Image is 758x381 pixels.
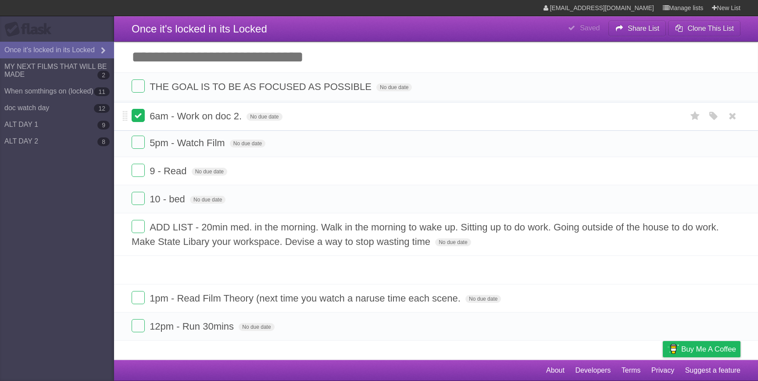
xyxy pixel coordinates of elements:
span: ADD LIST - 20min med. in the morning. Walk in the morning to wake up. Sitting up to do work. Goin... [132,222,719,247]
a: About [546,362,565,379]
b: 12 [94,104,110,113]
b: 2 [97,71,110,79]
span: No due date [465,295,501,303]
span: 10 - bed [150,194,187,205]
a: Developers [575,362,611,379]
label: Done [132,220,145,233]
span: 1pm - Read Film Theory (next time you watch a naruse time each scene. [150,293,463,304]
span: 5pm - Watch Film [150,137,227,148]
span: No due date [230,140,265,147]
img: Buy me a coffee [667,341,679,356]
label: Done [132,164,145,177]
a: Suggest a feature [685,362,740,379]
span: Buy me a coffee [681,341,736,357]
b: 8 [97,137,110,146]
span: Once it's locked in its Locked [132,23,267,35]
label: Done [132,136,145,149]
span: No due date [192,168,227,176]
span: No due date [239,323,274,331]
label: Done [132,79,145,93]
b: 9 [97,121,110,129]
a: Terms [622,362,641,379]
b: Saved [580,24,600,32]
span: No due date [435,238,471,246]
label: Done [132,109,145,122]
span: THE GOAL IS TO BE AS FOCUSED AS POSSIBLE [150,81,374,92]
label: Star task [687,109,704,123]
button: Clone This List [668,21,740,36]
span: No due date [376,83,412,91]
button: Share List [608,21,666,36]
span: 12pm - Run 30mins [150,321,236,332]
label: Done [132,291,145,304]
span: No due date [247,113,282,121]
b: 11 [94,87,110,96]
span: 6am - Work on doc 2. [150,111,244,122]
label: Done [132,192,145,205]
b: Share List [628,25,659,32]
a: Privacy [651,362,674,379]
b: Clone This List [687,25,734,32]
span: 9 - Read [150,165,189,176]
div: Flask [4,22,57,37]
label: Done [132,319,145,332]
span: No due date [190,196,225,204]
a: Buy me a coffee [663,341,740,357]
